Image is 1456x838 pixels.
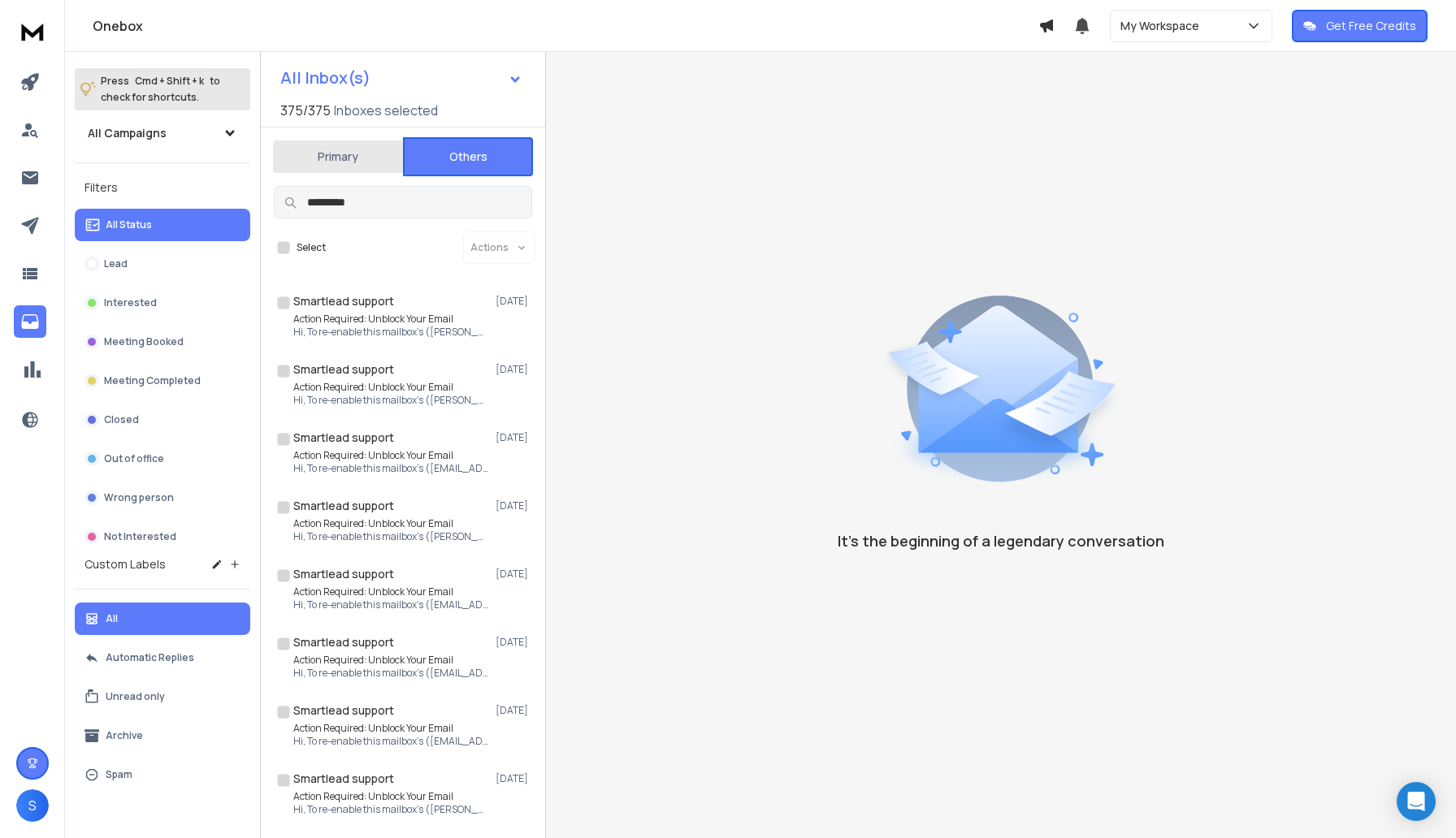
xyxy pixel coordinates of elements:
[75,326,250,358] button: Meeting Booked
[293,722,488,735] p: Action Required: Unblock Your Email
[88,125,167,141] h1: All Campaigns
[132,71,206,90] span: Cmd + Shift + k
[293,498,394,514] h1: Smartlead support
[496,499,532,512] p: [DATE]
[293,654,488,667] p: Action Required: Unblock Your Email
[101,73,220,106] p: Press to check for shortcuts.
[838,529,1164,552] p: It’s the beginning of a legendary conversation
[1292,10,1428,42] button: Get Free Credits
[1397,782,1436,821] div: Open Intercom Messenger
[293,313,488,326] p: Action Required: Unblock Your Email
[75,365,250,397] button: Meeting Completed
[104,335,184,348] p: Meeting Booked
[104,530,176,543] p: Not Interested
[496,636,532,649] p: [DATE]
[75,443,250,475] button: Out of office
[106,651,194,664] p: Automatic Replies
[75,719,250,752] button: Archive
[273,139,403,175] button: Primary
[106,612,118,625] p: All
[403,137,533,176] button: Others
[293,462,488,475] p: Hi, To re-enable this mailbox’s ([EMAIL_ADDRESS][DOMAIN_NAME])
[75,482,250,514] button: Wrong person
[293,517,488,530] p: Action Required: Unblock Your Email
[75,603,250,635] button: All
[293,361,394,378] h1: Smartlead support
[75,209,250,241] button: All Status
[75,404,250,436] button: Closed
[293,566,394,582] h1: Smartlead support
[293,667,488,680] p: Hi, To re-enable this mailbox’s ([EMAIL_ADDRESS][PERSON_NAME][DOMAIN_NAME])
[104,257,128,270] p: Lead
[496,431,532,444] p: [DATE]
[75,117,250,149] button: All Campaigns
[16,16,49,46] img: logo
[293,585,488,598] p: Action Required: Unblock Your Email
[75,758,250,791] button: Spam
[75,521,250,553] button: Not Interested
[104,452,164,465] p: Out of office
[75,248,250,280] button: Lead
[106,690,165,703] p: Unread only
[106,729,143,742] p: Archive
[293,790,488,803] p: Action Required: Unblock Your Email
[84,556,166,572] h3: Custom Labels
[293,449,488,462] p: Action Required: Unblock Your Email
[293,394,488,407] p: Hi, To re-enable this mailbox’s ([PERSON_NAME][EMAIL_ADDRESS][PERSON_NAME][DOMAIN_NAME])
[496,295,532,308] p: [DATE]
[104,491,174,504] p: Wrong person
[104,296,157,309] p: Interested
[496,704,532,717] p: [DATE]
[280,70,370,86] h1: All Inbox(s)
[293,702,394,719] h1: Smartlead support
[496,363,532,376] p: [DATE]
[293,634,394,650] h1: Smartlead support
[16,789,49,822] button: S
[104,413,139,426] p: Closed
[293,381,488,394] p: Action Required: Unblock Your Email
[93,16,1038,36] h1: Onebox
[104,374,201,387] p: Meeting Completed
[293,598,488,611] p: Hi, To re-enable this mailbox’s ([EMAIL_ADDRESS][PERSON_NAME][DOMAIN_NAME])
[267,62,535,94] button: All Inbox(s)
[75,641,250,674] button: Automatic Replies
[293,735,488,748] p: Hi, To re-enable this mailbox’s ([EMAIL_ADDRESS][PERSON_NAME][DOMAIN_NAME])
[106,768,132,781] p: Spam
[75,176,250,199] h3: Filters
[1326,18,1416,34] p: Get Free Credits
[297,241,326,254] label: Select
[106,218,152,231] p: All Status
[293,326,488,339] p: Hi, To re-enable this mailbox’s ([PERSON_NAME][EMAIL_ADDRESS][PERSON_NAME][DOMAIN_NAME])
[75,680,250,713] button: Unread only
[496,568,532,581] p: [DATE]
[293,293,394,309] h1: Smartlead support
[293,430,394,446] h1: Smartlead support
[293,530,488,543] p: Hi, To re-enable this mailbox’s ([PERSON_NAME][EMAIL_ADDRESS][PERSON_NAME][DOMAIN_NAME])
[1120,18,1206,34] p: My Workspace
[293,771,394,787] h1: Smartlead support
[334,101,438,120] h3: Inboxes selected
[280,101,331,120] span: 375 / 375
[496,772,532,785] p: [DATE]
[293,803,488,816] p: Hi, To re-enable this mailbox’s ([PERSON_NAME][EMAIL_ADDRESS][PERSON_NAME][DOMAIN_NAME])
[75,287,250,319] button: Interested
